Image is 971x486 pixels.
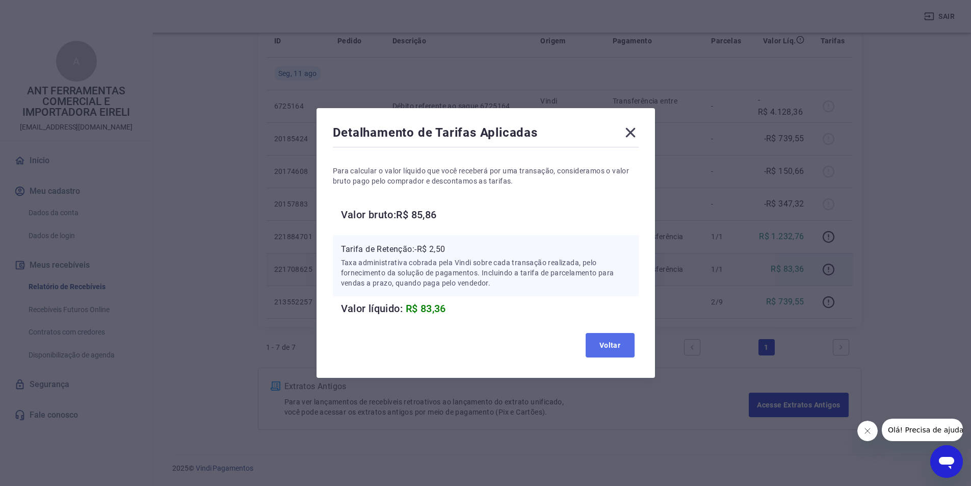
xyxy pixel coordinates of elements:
[333,166,639,186] p: Para calcular o valor líquido que você receberá por uma transação, consideramos o valor bruto pag...
[586,333,635,357] button: Voltar
[341,243,631,255] p: Tarifa de Retenção: -R$ 2,50
[857,421,878,441] iframe: Fechar mensagem
[333,124,639,145] div: Detalhamento de Tarifas Aplicadas
[930,445,963,478] iframe: Botão para abrir a janela de mensagens
[882,419,963,441] iframe: Mensagem da empresa
[406,302,446,315] span: R$ 83,36
[341,300,639,317] h6: Valor líquido:
[341,207,639,223] h6: Valor bruto: R$ 85,86
[6,7,86,15] span: Olá! Precisa de ajuda?
[341,258,631,288] p: Taxa administrativa cobrada pela Vindi sobre cada transação realizada, pelo fornecimento da soluç...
